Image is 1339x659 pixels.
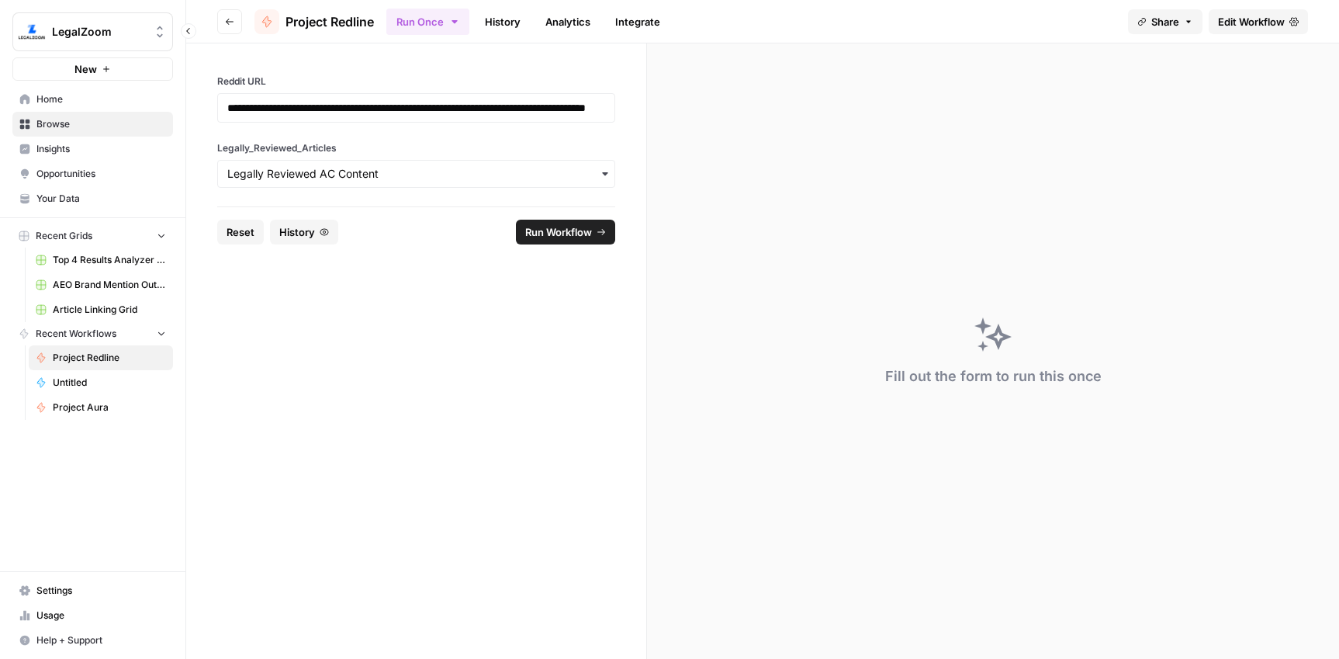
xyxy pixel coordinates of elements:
span: Share [1151,14,1179,29]
span: Help + Support [36,633,166,647]
a: Browse [12,112,173,137]
span: Insights [36,142,166,156]
span: Usage [36,609,166,623]
a: Project Redline [29,345,173,370]
span: Settings [36,584,166,598]
a: Untitled [29,370,173,395]
span: Project Redline [285,12,374,31]
span: Your Data [36,192,166,206]
a: History [476,9,530,34]
span: Project Aura [53,401,166,414]
a: Usage [12,603,173,628]
span: Run Workflow [525,224,592,240]
span: Project Redline [53,351,166,365]
span: LegalZoom [52,24,146,40]
a: Settings [12,578,173,603]
button: Workspace: LegalZoom [12,12,173,51]
span: Reset [227,224,254,240]
a: Integrate [606,9,669,34]
a: Your Data [12,186,173,211]
button: Recent Workflows [12,322,173,345]
span: Home [36,92,166,106]
span: Article Linking Grid [53,303,166,317]
img: LegalZoom Logo [18,18,46,46]
a: AEO Brand Mention Outreach [29,272,173,297]
span: History [279,224,315,240]
span: Untitled [53,376,166,390]
a: Home [12,87,173,112]
a: Article Linking Grid [29,297,173,322]
a: Project Aura [29,395,173,420]
a: Analytics [536,9,600,34]
span: AEO Brand Mention Outreach [53,278,166,292]
button: Run Workflow [516,220,615,245]
button: History [270,220,338,245]
a: Top 4 Results Analyzer Grid [29,248,173,272]
button: Recent Grids [12,224,173,248]
a: Opportunities [12,161,173,186]
button: Run Once [386,9,469,35]
span: Top 4 Results Analyzer Grid [53,253,166,267]
input: Legally Reviewed AC Content [227,166,605,182]
a: Project Redline [254,9,374,34]
label: Reddit URL [217,75,615,88]
span: New [74,61,97,77]
label: Legally_Reviewed_Articles [217,141,615,155]
button: Reset [217,220,264,245]
span: Edit Workflow [1218,14,1285,29]
span: Recent Workflows [36,327,116,341]
button: Help + Support [12,628,173,653]
span: Opportunities [36,167,166,181]
span: Recent Grids [36,229,92,243]
button: New [12,57,173,81]
a: Edit Workflow [1209,9,1308,34]
div: Fill out the form to run this once [885,366,1102,387]
a: Insights [12,137,173,161]
button: Share [1128,9,1202,34]
span: Browse [36,117,166,131]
